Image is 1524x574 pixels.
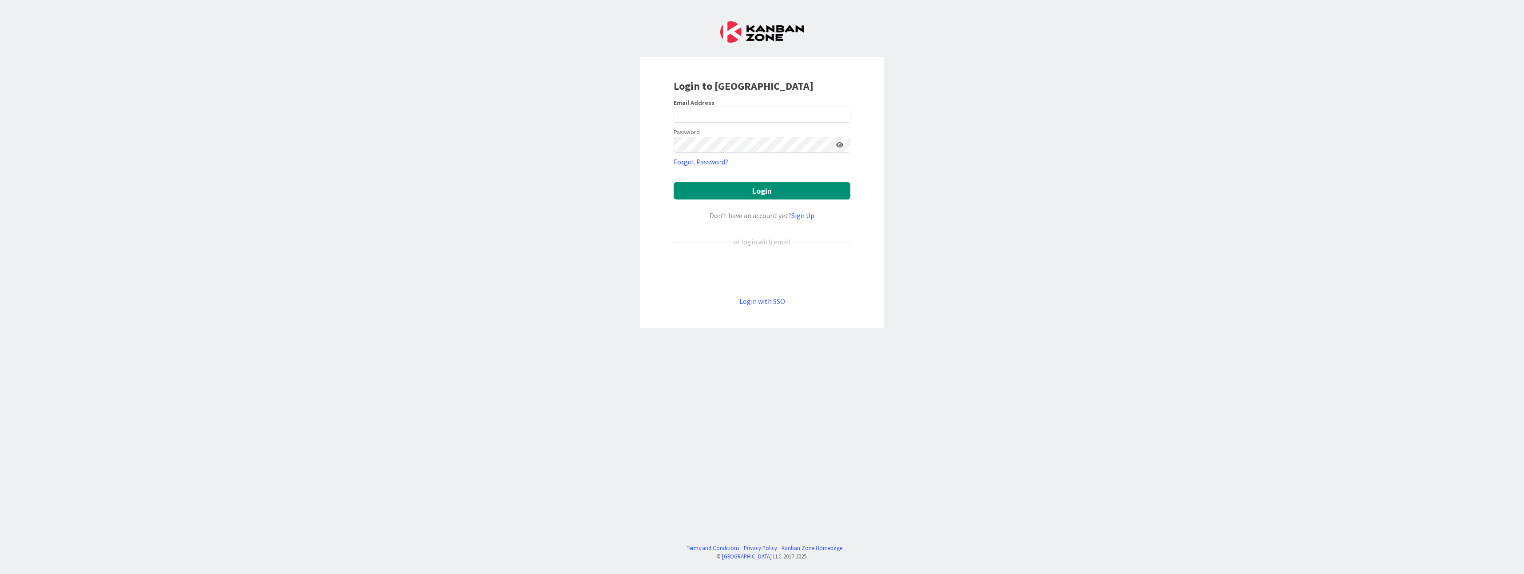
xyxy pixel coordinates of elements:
[744,544,777,552] a: Privacy Policy
[791,211,814,220] a: Sign Up
[674,182,850,199] button: Login
[669,262,855,281] iframe: Sign in with Google Button
[674,156,728,167] a: Forgot Password?
[674,210,850,221] div: Don’t have an account yet?
[674,128,700,137] label: Password
[722,553,772,560] a: [GEOGRAPHIC_DATA]
[782,544,842,552] a: Kanban Zone Homepage
[674,79,814,93] b: Login to [GEOGRAPHIC_DATA]
[731,236,793,247] div: or login with email
[739,297,785,306] a: Login with SSO
[720,21,804,43] img: Kanban Zone
[674,99,714,107] label: Email Address
[682,552,842,561] div: © LLC 2017- 2025 .
[687,544,739,552] a: Terms and Conditions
